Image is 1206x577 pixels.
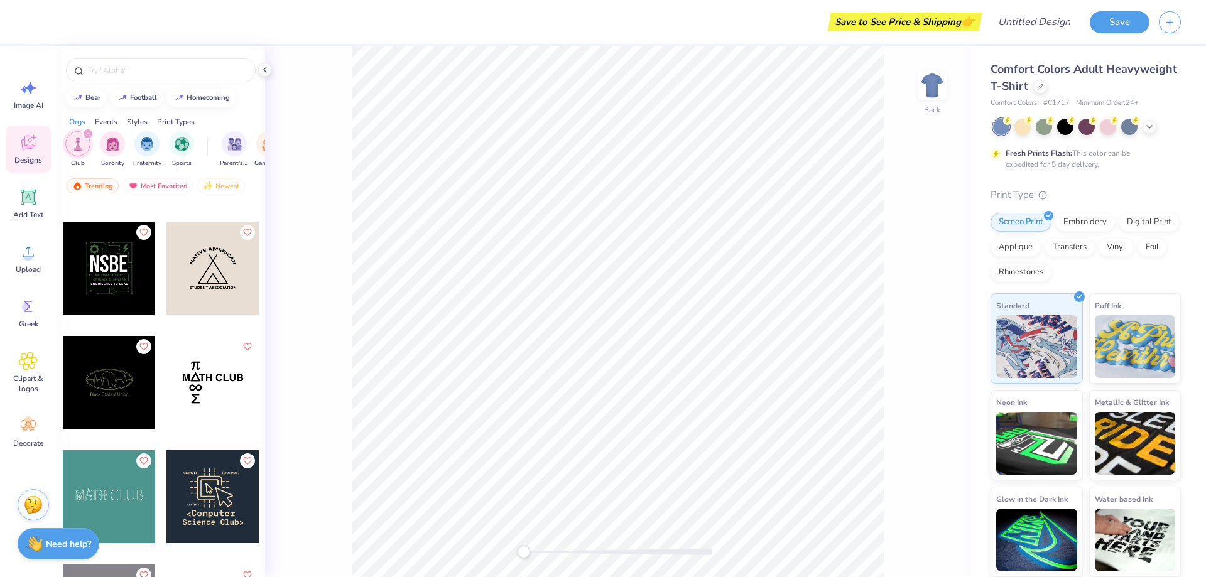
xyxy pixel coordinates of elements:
[167,89,236,107] button: homecoming
[991,188,1181,202] div: Print Type
[996,492,1068,505] span: Glow in the Dark Ink
[240,453,255,468] button: Like
[1095,492,1153,505] span: Water based Ink
[1095,412,1176,475] img: Metallic & Glitter Ink
[254,131,283,168] button: filter button
[19,319,38,329] span: Greek
[140,137,154,151] img: Fraternity Image
[133,159,161,168] span: Fraternity
[1090,11,1149,33] button: Save
[14,155,42,165] span: Designs
[117,94,128,102] img: trend_line.gif
[71,159,85,168] span: Club
[130,94,157,101] div: football
[254,159,283,168] span: Game Day
[227,137,242,151] img: Parent's Weekend Image
[240,339,255,354] button: Like
[85,94,100,101] div: bear
[87,64,247,77] input: Try "Alpha"
[1095,315,1176,378] img: Puff Ink
[13,438,43,448] span: Decorate
[1095,299,1121,312] span: Puff Ink
[197,178,245,193] div: Newest
[1006,148,1072,158] strong: Fresh Prints Flash:
[187,94,230,101] div: homecoming
[16,264,41,274] span: Upload
[172,159,192,168] span: Sports
[71,137,85,151] img: Club Image
[991,238,1041,257] div: Applique
[988,9,1080,35] input: Untitled Design
[127,116,148,127] div: Styles
[996,315,1077,378] img: Standard
[924,104,940,116] div: Back
[996,396,1027,409] span: Neon Ink
[996,412,1077,475] img: Neon Ink
[991,62,1177,94] span: Comfort Colors Adult Heavyweight T-Shirt
[133,131,161,168] div: filter for Fraternity
[996,509,1077,571] img: Glow in the Dark Ink
[66,89,106,107] button: bear
[831,13,979,31] div: Save to See Price & Shipping
[220,131,249,168] div: filter for Parent's Weekend
[1043,98,1070,109] span: # C1717
[1119,213,1180,232] div: Digital Print
[13,210,43,220] span: Add Text
[14,100,43,111] span: Image AI
[991,213,1051,232] div: Screen Print
[1006,148,1160,170] div: This color can be expedited for 5 day delivery.
[203,181,213,190] img: newest.gif
[1055,213,1115,232] div: Embroidery
[101,159,124,168] span: Sorority
[100,131,125,168] button: filter button
[46,538,91,550] strong: Need help?
[254,131,283,168] div: filter for Game Day
[262,137,276,151] img: Game Day Image
[1138,238,1167,257] div: Foil
[991,263,1051,282] div: Rhinestones
[69,116,85,127] div: Orgs
[1095,509,1176,571] img: Water based Ink
[518,546,530,558] div: Accessibility label
[122,178,193,193] div: Most Favorited
[175,137,189,151] img: Sports Image
[240,225,255,240] button: Like
[67,178,119,193] div: Trending
[169,131,194,168] button: filter button
[128,181,138,190] img: most_fav.gif
[1099,238,1134,257] div: Vinyl
[8,374,49,394] span: Clipart & logos
[133,131,161,168] button: filter button
[95,116,117,127] div: Events
[136,339,151,354] button: Like
[1045,238,1095,257] div: Transfers
[106,137,120,151] img: Sorority Image
[136,453,151,468] button: Like
[220,131,249,168] button: filter button
[174,94,184,102] img: trend_line.gif
[73,94,83,102] img: trend_line.gif
[961,14,975,29] span: 👉
[1095,396,1169,409] span: Metallic & Glitter Ink
[100,131,125,168] div: filter for Sorority
[1076,98,1139,109] span: Minimum Order: 24 +
[991,98,1037,109] span: Comfort Colors
[220,159,249,168] span: Parent's Weekend
[169,131,194,168] div: filter for Sports
[72,181,82,190] img: trending.gif
[157,116,195,127] div: Print Types
[65,131,90,168] button: filter button
[136,225,151,240] button: Like
[65,131,90,168] div: filter for Club
[920,73,945,98] img: Back
[111,89,163,107] button: football
[996,299,1029,312] span: Standard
